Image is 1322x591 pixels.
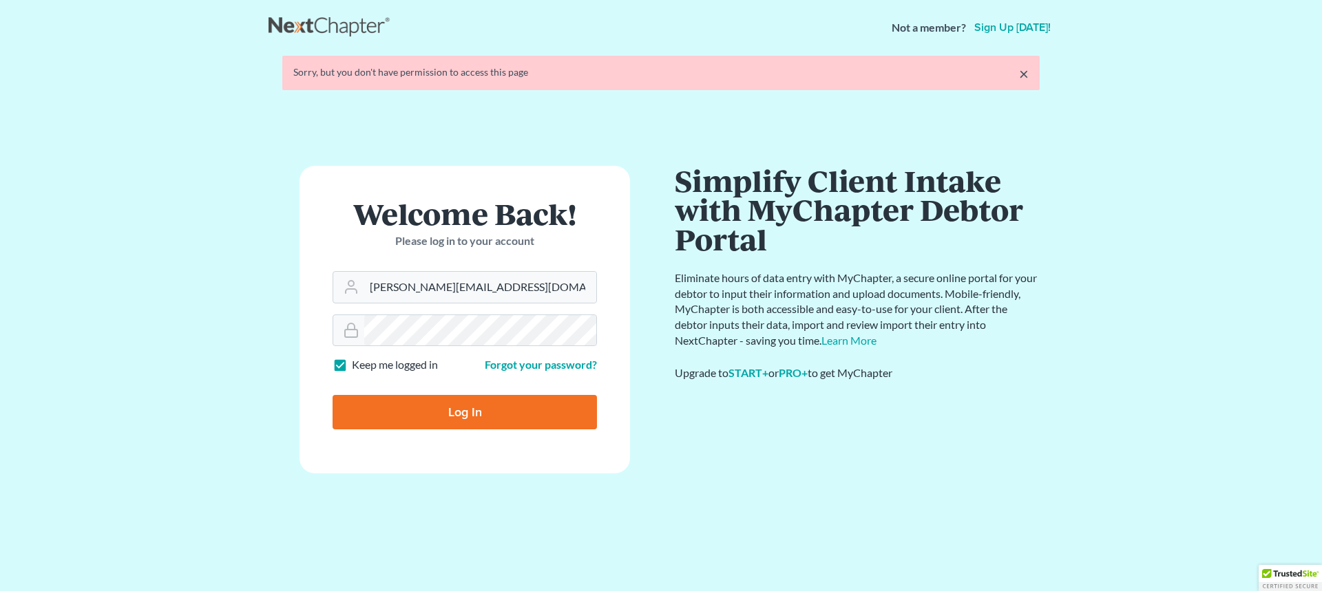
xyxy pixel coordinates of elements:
a: START+ [728,366,768,379]
h1: Simplify Client Intake with MyChapter Debtor Portal [675,166,1040,254]
a: Sign up [DATE]! [972,22,1053,33]
div: Sorry, but you don't have permission to access this page [293,65,1029,79]
p: Eliminate hours of data entry with MyChapter, a secure online portal for your debtor to input the... [675,270,1040,349]
strong: Not a member? [892,20,966,36]
div: Upgrade to or to get MyChapter [675,365,1040,381]
label: Keep me logged in [352,357,438,373]
a: PRO+ [779,366,808,379]
div: TrustedSite Certified [1259,565,1322,591]
input: Email Address [364,272,596,302]
a: × [1019,65,1029,82]
input: Log In [333,395,597,429]
a: Forgot your password? [485,358,597,371]
h1: Welcome Back! [333,199,597,228]
p: Please log in to your account [333,233,597,249]
a: Learn More [821,334,877,347]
